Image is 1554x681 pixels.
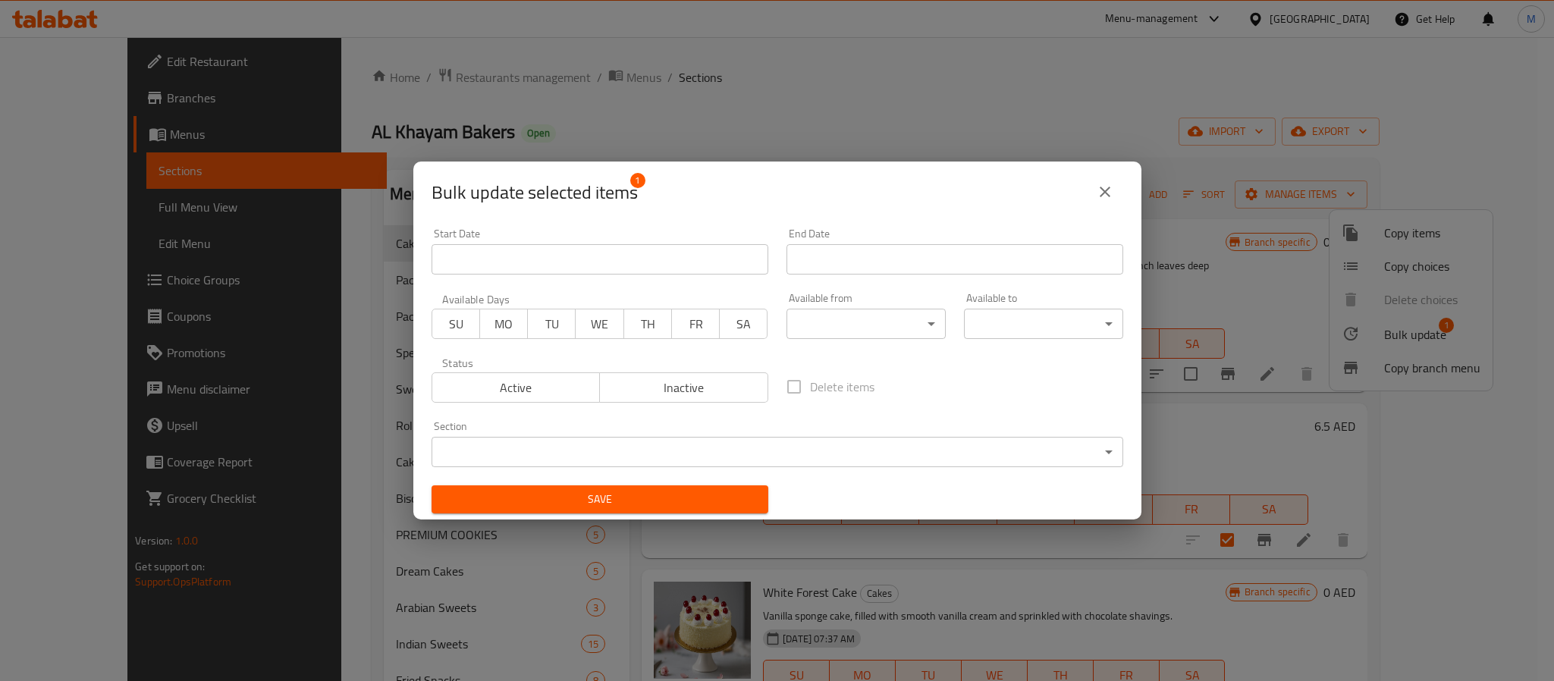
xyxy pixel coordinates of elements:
button: TH [623,309,672,339]
span: MO [486,313,522,335]
button: SU [432,309,480,339]
button: Active [432,372,601,403]
div: ​ [432,437,1123,467]
button: MO [479,309,528,339]
button: WE [575,309,623,339]
span: Save [444,490,756,509]
button: FR [671,309,720,339]
div: ​ [786,309,946,339]
span: SU [438,313,474,335]
button: close [1087,174,1123,210]
span: Selected items count [432,180,638,205]
span: SA [726,313,761,335]
span: WE [582,313,617,335]
button: Save [432,485,768,513]
span: TU [534,313,570,335]
span: 1 [630,173,645,188]
span: Active [438,377,595,399]
span: FR [678,313,714,335]
span: Delete items [810,378,874,396]
button: TU [527,309,576,339]
button: Inactive [599,372,768,403]
div: ​ [964,309,1123,339]
span: Inactive [606,377,762,399]
span: TH [630,313,666,335]
button: SA [719,309,768,339]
